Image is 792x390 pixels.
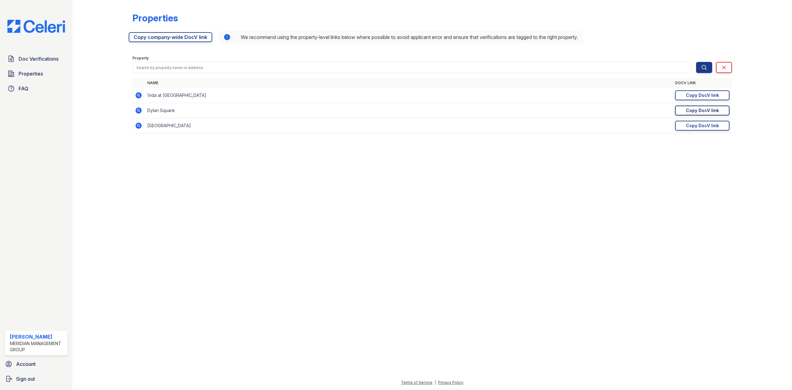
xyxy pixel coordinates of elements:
[19,85,28,92] span: FAQ
[145,103,673,118] td: Dylan Square
[10,333,65,340] div: [PERSON_NAME]
[675,121,730,131] a: Copy DocV link
[2,20,70,33] img: CE_Logo_Blue-a8612792a0a2168367f1c8372b55b34899dd931a85d93a1a3d3e32e68fde9ad4.png
[435,380,436,385] div: |
[438,380,463,385] a: Privacy Policy
[2,373,70,385] a: Sign out
[686,107,719,114] div: Copy DocV link
[5,67,67,80] a: Properties
[673,78,732,88] th: DocV Link
[132,12,178,24] div: Properties
[5,82,67,95] a: FAQ
[16,375,35,383] span: Sign out
[19,55,58,63] span: Doc Verifications
[218,31,583,43] div: We recommend using the property-level links below where possible to avoid applicant error and ens...
[132,56,149,61] label: Property
[686,123,719,129] div: Copy DocV link
[132,62,691,73] input: Search by property name or address
[675,90,730,100] a: Copy DocV link
[16,360,36,368] span: Account
[401,380,433,385] a: Terms of Service
[145,88,673,103] td: Vida at [GEOGRAPHIC_DATA]
[675,106,730,115] a: Copy DocV link
[145,78,673,88] th: Name
[129,32,212,42] a: Copy company-wide DocV link
[10,340,65,353] div: Meridian Management Group
[686,92,719,98] div: Copy DocV link
[145,118,673,133] td: [GEOGRAPHIC_DATA]
[19,70,43,77] span: Properties
[2,358,70,370] a: Account
[5,53,67,65] a: Doc Verifications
